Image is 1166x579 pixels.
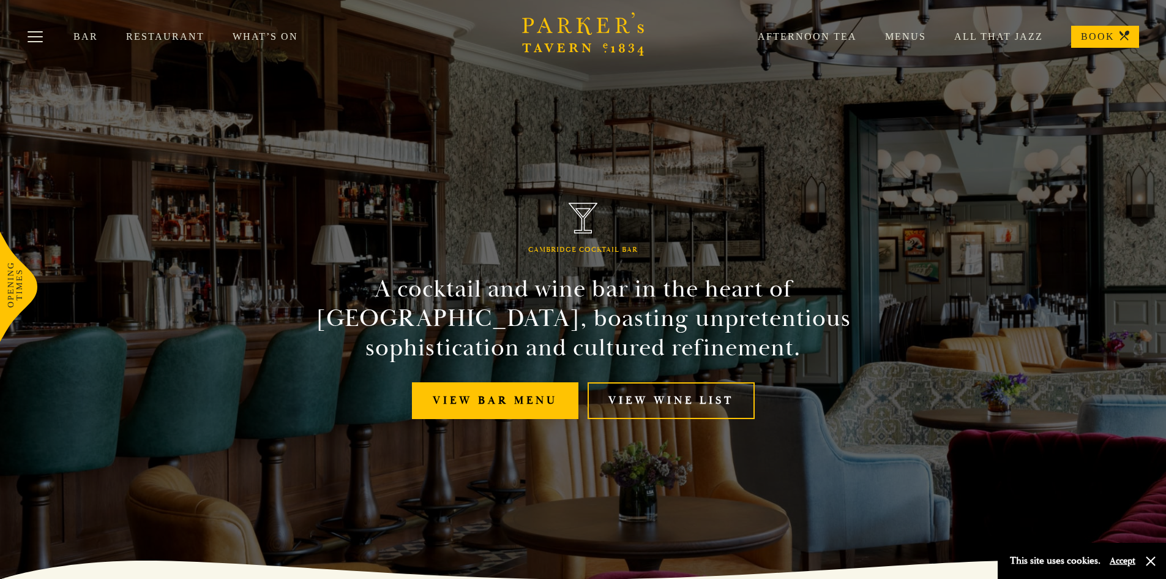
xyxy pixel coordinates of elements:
img: Parker's Tavern Brasserie Cambridge [569,203,598,234]
h2: A cocktail and wine bar in the heart of [GEOGRAPHIC_DATA], boasting unpretentious sophistication ... [304,274,862,363]
a: View Wine List [588,382,755,420]
button: Accept [1110,555,1135,567]
p: This site uses cookies. [1010,552,1101,570]
a: View bar menu [412,382,578,420]
h1: Cambridge Cocktail Bar [528,246,638,254]
button: Close and accept [1145,555,1157,567]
